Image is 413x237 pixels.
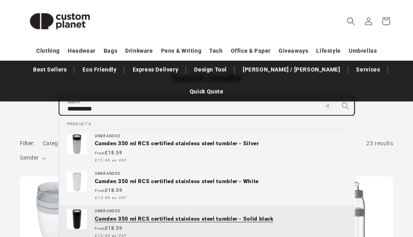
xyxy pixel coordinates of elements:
button: Search [336,97,354,115]
div: Unbranded [95,172,346,176]
a: Design Tool [190,63,231,77]
img: Custom Planet [20,3,100,39]
a: Best Sellers [29,63,71,77]
img: Camden 350 ml RCS certified stainless steel tumbler [67,172,87,192]
summary: Gender (0 selected) [20,154,46,162]
a: UnbrandedCamden 350 ml RCS certified stainless steel tumbler - Silver From£18.59 £15.49 ex VAT [59,130,354,168]
img: Camden 350 ml RCS certified stainless steel tumbler [67,209,87,229]
p: Camden 350 ml RCS certified stainless steel tumbler - White [95,178,346,185]
strong: £18.59 [95,150,122,156]
span: Gender [20,154,39,161]
strong: £18.59 [95,188,122,193]
img: Camden 350 ml RCS certified stainless steel tumbler [67,134,87,154]
a: Office & Paper [230,44,270,58]
summary: Category (0 selected) [43,139,74,148]
a: UnbrandedCamden 350 ml RCS certified stainless steel tumbler - White From£18.59 £15.49 ex VAT [59,168,354,205]
strong: £18.59 [95,225,122,231]
span: £15.49 ex VAT [95,157,127,163]
a: Drinkware [125,44,153,58]
a: Clothing [36,44,60,58]
div: Unbranded [95,134,346,138]
a: Umbrellas [349,44,377,58]
span: 23 results [366,140,393,146]
a: Giveaways [279,44,308,58]
a: Express Delivery [128,63,182,77]
iframe: Chat Widget [373,199,413,237]
a: [PERSON_NAME] / [PERSON_NAME] [239,63,344,77]
a: Tech [209,44,222,58]
a: Lifestyle [316,44,340,58]
a: Headwear [68,44,96,58]
a: Bags [104,44,117,58]
span: From [95,227,105,231]
span: From [95,151,105,155]
a: Services [352,63,384,77]
button: Clear search term [319,97,336,115]
div: Unbranded [95,209,346,213]
span: £15.49 ex VAT [95,195,127,201]
h2: Filter: [20,139,35,148]
a: Eco Friendly [79,63,120,77]
summary: Search [342,12,360,30]
span: Category [43,140,67,146]
h2: Products [67,116,346,130]
p: Camden 350 ml RCS certified stainless steel tumbler - Silver [95,140,346,147]
p: Camden 350 ml RCS certified stainless steel tumbler - Solid black [95,215,346,223]
a: Pens & Writing [161,44,201,58]
span: From [95,189,105,193]
a: Quick Quote [186,85,228,99]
